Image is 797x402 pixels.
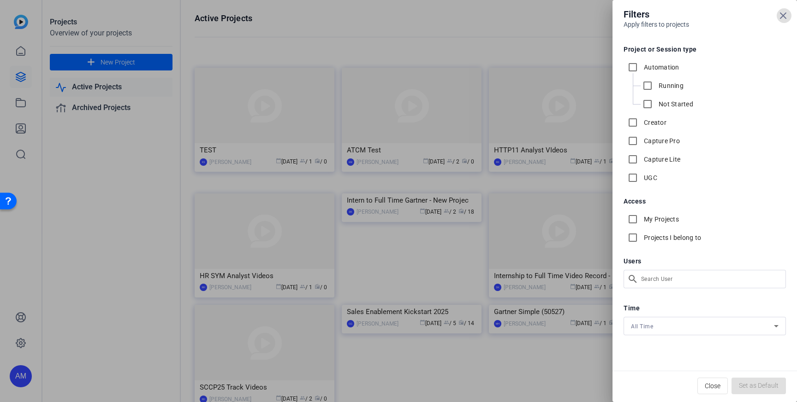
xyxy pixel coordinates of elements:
h5: Users [624,258,786,264]
label: Projects I belong to [642,233,701,242]
label: Not Started [657,99,693,109]
label: UGC [642,173,657,182]
label: Capture Pro [642,136,680,146]
label: Automation [642,63,679,72]
span: All Time [631,323,653,330]
label: Creator [642,118,666,127]
h4: Filters [624,7,786,21]
span: Close [705,377,720,395]
h5: Project or Session type [624,46,786,52]
input: Search User [641,274,779,285]
label: My Projects [642,215,679,224]
mat-icon: search [624,270,639,288]
h5: Time [624,305,786,311]
label: Running [657,81,684,90]
button: Close [697,378,728,394]
label: Capture Lite [642,155,680,164]
h5: Access [624,198,786,204]
h6: Apply filters to projects [624,21,786,28]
